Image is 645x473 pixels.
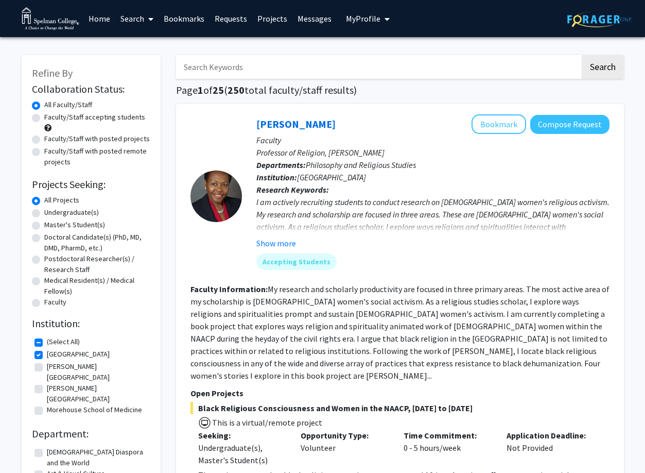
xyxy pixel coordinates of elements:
b: Institution: [256,172,297,182]
label: Undergraduate(s) [44,207,99,218]
button: Compose Request to Rosetta Ross [530,115,609,134]
span: [GEOGRAPHIC_DATA] [297,172,366,182]
label: Morehouse School of Medicine [47,404,142,415]
p: Open Projects [190,387,609,399]
span: This is a virtual/remote project [211,417,322,428]
label: [PERSON_NAME][GEOGRAPHIC_DATA] [47,383,148,404]
span: Refine By [32,66,73,79]
label: Faculty/Staff with posted projects [44,133,150,144]
h2: Institution: [32,317,150,330]
p: Application Deadline: [507,429,594,442]
button: Show more [256,237,296,249]
div: Undergraduate(s), Master's Student(s) [198,442,286,466]
b: Departments: [256,160,306,170]
button: Search [582,55,624,79]
img: ForagerOne Logo [567,11,632,27]
label: [GEOGRAPHIC_DATA] [47,349,110,360]
a: Projects [252,1,292,37]
h2: Projects Seeking: [32,178,150,191]
label: Faculty/Staff accepting students [44,112,145,123]
fg-read-more: My research and scholarly productivity are focused in three primary areas. The most active area o... [190,284,609,381]
a: Home [83,1,115,37]
label: Medical Resident(s) / Medical Fellow(s) [44,275,150,297]
p: Opportunity Type: [301,429,388,442]
a: [PERSON_NAME] [256,117,336,130]
label: All Faculty/Staff [44,99,92,110]
p: Seeking: [198,429,286,442]
label: Faculty/Staff with posted remote projects [44,146,150,167]
h1: Page of ( total faculty/staff results) [176,84,624,96]
label: [PERSON_NAME][GEOGRAPHIC_DATA] [47,361,148,383]
label: Doctoral Candidate(s) (PhD, MD, DMD, PharmD, etc.) [44,232,150,254]
h2: Collaboration Status: [32,83,150,95]
b: Faculty Information: [190,284,268,294]
span: 250 [228,83,245,96]
p: Time Commitment: [404,429,491,442]
mat-chip: Accepting Students [256,254,337,270]
span: Philosophy and Religious Studies [306,160,416,170]
label: (Select All) [47,336,80,347]
h2: Department: [32,428,150,440]
p: Faculty [256,134,609,146]
label: Postdoctoral Researcher(s) / Research Staff [44,254,150,275]
div: Volunteer [293,429,396,466]
label: [DEMOGRAPHIC_DATA] Diaspora and the World [47,447,148,468]
input: Search Keywords [176,55,580,79]
b: Research Keywords: [256,184,329,195]
div: I am actively recruiting students to conduct research on [DEMOGRAPHIC_DATA] women's religious act... [256,196,609,307]
div: 0 - 5 hours/week [396,429,499,466]
label: Master's Student(s) [44,219,105,230]
a: Search [115,1,159,37]
label: All Projects [44,195,79,206]
p: Professor of Religion, [PERSON_NAME] [256,146,609,159]
div: Not Provided [499,429,602,466]
button: Add Rosetta Ross to Bookmarks [472,114,526,134]
label: Faculty [44,297,66,308]
span: 1 [198,83,203,96]
iframe: Chat [8,427,44,465]
span: My Profile [346,13,380,24]
a: Messages [292,1,337,37]
a: Bookmarks [159,1,210,37]
a: Requests [210,1,252,37]
img: Spelman College Logo [22,7,80,30]
span: Black Religious Consciousness and Women in the NAACP, [DATE] to [DATE] [190,402,609,414]
span: 25 [213,83,224,96]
